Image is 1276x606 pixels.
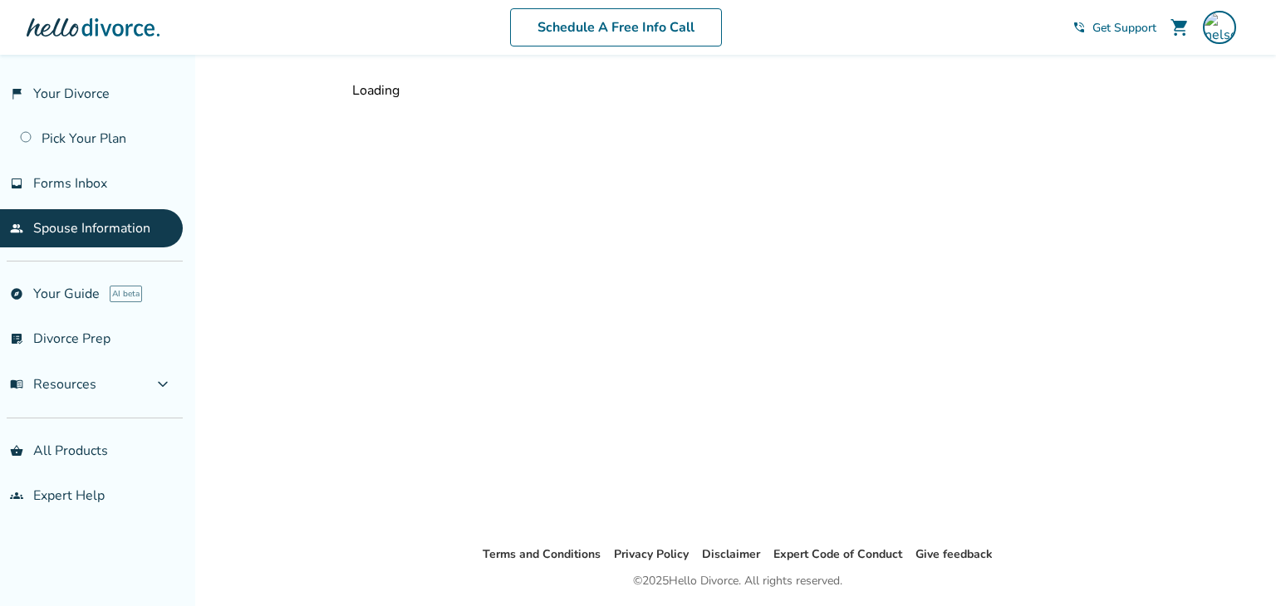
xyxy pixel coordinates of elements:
li: Disclaimer [702,545,760,564]
span: explore [10,287,23,301]
span: AI beta [110,286,142,302]
span: inbox [10,177,23,190]
img: nelsonbritney94@gmail.com [1203,11,1236,44]
span: shopping_basket [10,444,23,457]
div: © 2025 Hello Divorce. All rights reserved. [633,571,842,591]
span: expand_more [153,374,173,394]
a: Schedule A Free Info Call [510,8,722,46]
span: Resources [10,375,96,393]
span: groups [10,489,23,502]
span: list_alt_check [10,332,23,345]
a: Privacy Policy [614,546,689,562]
span: phone_in_talk [1072,21,1086,34]
a: Expert Code of Conduct [773,546,902,562]
span: flag_2 [10,87,23,100]
span: menu_book [10,378,23,391]
span: Get Support [1092,20,1156,36]
span: shopping_cart [1170,17,1190,37]
li: Give feedback [915,545,993,564]
span: Forms Inbox [33,174,107,193]
a: phone_in_talkGet Support [1072,20,1156,36]
a: Terms and Conditions [483,546,601,562]
div: Loading [339,55,1136,545]
span: people [10,222,23,235]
